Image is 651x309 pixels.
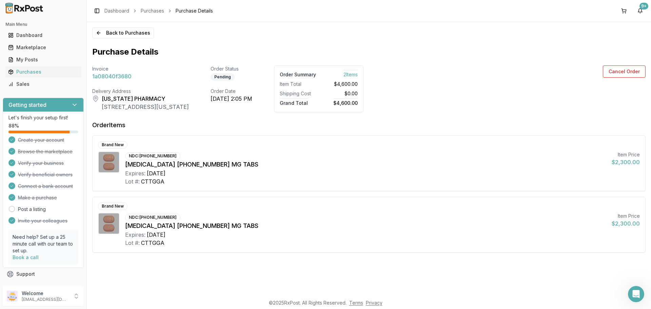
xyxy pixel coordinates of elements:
[8,56,78,63] div: My Posts
[280,71,316,78] div: Order Summary
[3,54,84,65] button: My Posts
[176,7,213,14] span: Purchase Details
[321,90,358,97] div: $0.00
[18,194,57,201] span: Make a purchase
[612,219,640,228] div: $2,300.00
[102,95,189,103] div: [US_STATE] PHARMACY
[16,283,39,290] span: Feedback
[5,29,81,41] a: Dashboard
[5,41,81,54] a: Marketplace
[3,42,84,53] button: Marketplace
[99,213,119,234] img: Biktarvy 50-200-25 MG TABS
[13,254,39,260] a: Book a call
[141,7,164,14] a: Purchases
[612,213,640,219] div: Item Price
[125,169,145,177] div: Expires:
[18,137,64,143] span: Create your account
[349,300,363,306] a: Terms
[280,90,316,97] div: Shipping Cost
[125,214,180,221] div: NDC: [PHONE_NUMBER]
[5,78,81,90] a: Sales
[92,27,154,38] button: Back to Purchases
[147,231,165,239] div: [DATE]
[603,65,646,78] button: Cancel Order
[125,177,140,186] div: Lot #:
[366,300,382,306] a: Privacy
[125,231,145,239] div: Expires:
[3,79,84,90] button: Sales
[125,221,606,231] div: [MEDICAL_DATA] [PHONE_NUMBER] MG TABS
[22,297,69,302] p: [EMAIL_ADDRESS][DOMAIN_NAME]
[211,73,235,81] div: Pending
[3,3,46,14] img: RxPost Logo
[211,88,252,95] div: Order Date
[5,54,81,66] a: My Posts
[141,177,164,186] div: CTTGGA
[22,290,69,297] p: Welcome
[280,81,316,88] div: Item Total
[8,81,78,88] div: Sales
[8,114,78,121] p: Let's finish your setup first!
[92,88,189,95] div: Delivery Address
[3,66,84,77] button: Purchases
[628,286,644,302] iframe: Intercom live chat
[125,239,140,247] div: Lot #:
[18,183,73,190] span: Connect a bank account
[18,217,67,224] span: Invite your colleagues
[125,160,606,169] div: [MEDICAL_DATA] [PHONE_NUMBER] MG TABS
[3,268,84,280] button: Support
[280,98,308,106] span: Grand Total
[18,206,46,213] a: Post a listing
[102,103,189,111] div: [STREET_ADDRESS][US_STATE]
[98,202,127,210] div: Brand New
[98,141,127,149] div: Brand New
[343,70,358,77] span: 2 Item s
[635,5,646,16] button: 9+
[211,65,252,72] div: Order Status
[141,239,164,247] div: CTTGGA
[3,30,84,41] button: Dashboard
[147,169,165,177] div: [DATE]
[211,95,252,103] div: [DATE] 2:05 PM
[8,122,19,129] span: 88 %
[5,22,81,27] h2: Main Menu
[8,101,46,109] h3: Getting started
[104,7,213,14] nav: breadcrumb
[99,152,119,172] img: Biktarvy 50-200-25 MG TABS
[333,98,358,106] span: $4,600.00
[334,81,358,88] span: $4,600.00
[5,66,81,78] a: Purchases
[8,32,78,39] div: Dashboard
[125,152,180,160] div: NDC: [PHONE_NUMBER]
[8,69,78,75] div: Purchases
[639,3,648,9] div: 9+
[18,148,73,155] span: Browse the marketplace
[18,171,73,178] span: Verify beneficial owners
[13,234,74,254] p: Need help? Set up a 25 minute call with our team to set up.
[92,72,132,80] span: 1a08040f3680
[612,158,640,166] div: $2,300.00
[104,7,129,14] a: Dashboard
[18,160,64,167] span: Verify your business
[92,120,125,130] div: Order Items
[7,291,18,302] img: User avatar
[8,44,78,51] div: Marketplace
[612,151,640,158] div: Item Price
[92,46,158,57] h1: Purchase Details
[3,280,84,292] button: Feedback
[92,65,189,72] div: Invoice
